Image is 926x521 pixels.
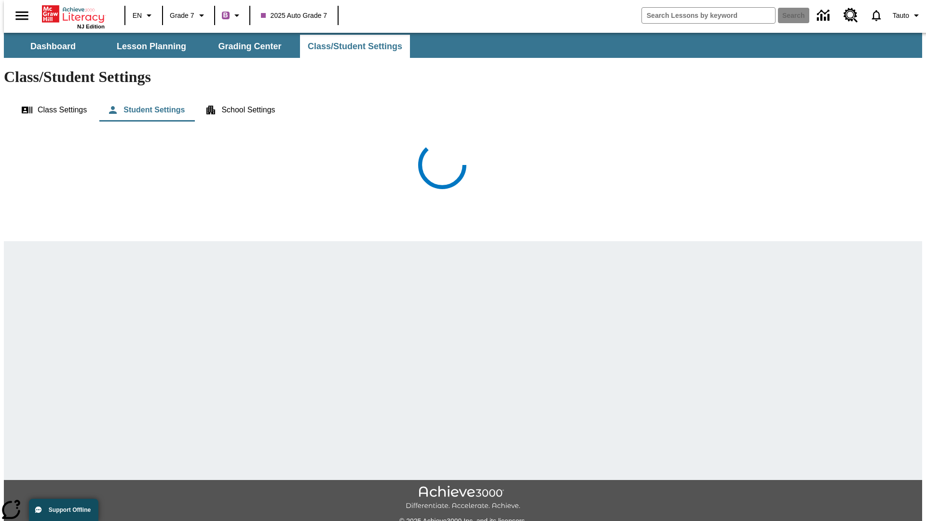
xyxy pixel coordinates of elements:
a: Home [42,4,105,24]
div: Home [42,3,105,29]
a: Notifications [864,3,889,28]
button: Grade: Grade 7, Select a grade [166,7,211,24]
div: SubNavbar [4,33,922,58]
button: Grading Center [202,35,298,58]
button: Dashboard [5,35,101,58]
span: Class/Student Settings [308,41,402,52]
button: Boost Class color is purple. Change class color [218,7,246,24]
button: School Settings [197,98,283,122]
span: Lesson Planning [117,41,186,52]
a: Resource Center, Will open in new tab [838,2,864,28]
button: Profile/Settings [889,7,926,24]
button: Class/Student Settings [300,35,410,58]
span: Support Offline [49,507,91,513]
span: NJ Edition [77,24,105,29]
button: Support Offline [29,499,98,521]
input: search field [642,8,775,23]
button: Lesson Planning [103,35,200,58]
button: Language: EN, Select a language [128,7,159,24]
div: SubNavbar [4,35,411,58]
span: Dashboard [30,41,76,52]
a: Data Center [811,2,838,29]
span: Grading Center [218,41,281,52]
span: Tauto [893,11,909,21]
span: EN [133,11,142,21]
span: B [223,9,228,21]
h1: Class/Student Settings [4,68,922,86]
span: Grade 7 [170,11,194,21]
div: Class/Student Settings [14,98,912,122]
button: Student Settings [99,98,192,122]
img: Achieve3000 Differentiate Accelerate Achieve [406,486,520,510]
span: 2025 Auto Grade 7 [261,11,327,21]
button: Class Settings [14,98,95,122]
button: Open side menu [8,1,36,30]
